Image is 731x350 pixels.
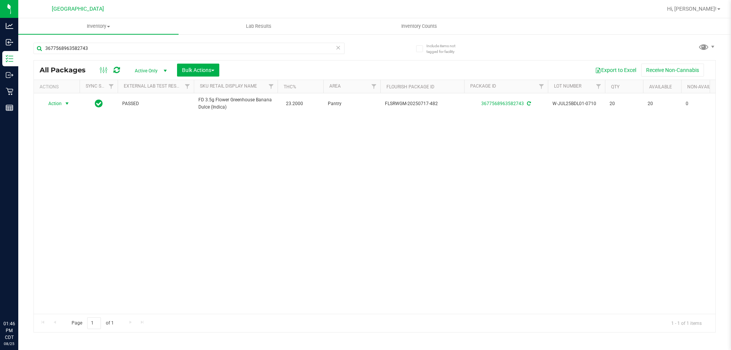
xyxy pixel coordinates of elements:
span: FLSRWGM-20250717-482 [385,100,460,107]
a: External Lab Test Result [124,83,184,89]
a: Sku Retail Display Name [200,83,257,89]
a: Lot Number [554,83,581,89]
a: Filter [265,80,278,93]
a: 3677568963582743 [481,101,524,106]
inline-svg: Analytics [6,22,13,30]
a: Filter [181,80,194,93]
a: Non-Available [687,84,721,89]
a: Area [329,83,341,89]
span: Clear [335,43,341,53]
a: Sync Status [86,83,115,89]
input: 1 [87,317,101,329]
span: 20 [648,100,677,107]
a: THC% [284,84,296,89]
span: Bulk Actions [182,67,214,73]
iframe: Resource center [8,289,30,312]
span: select [62,98,72,109]
a: Package ID [470,83,496,89]
a: Filter [592,80,605,93]
span: FD 3.5g Flower Greenhouse Banana Dulce (Indica) [198,96,273,111]
span: Page of 1 [65,317,120,329]
span: PASSED [122,100,189,107]
span: In Sync [95,98,103,109]
a: Lab Results [179,18,339,34]
inline-svg: Inbound [6,38,13,46]
a: Filter [535,80,548,93]
a: Inventory Counts [339,18,499,34]
span: Action [41,98,62,109]
span: Inventory [18,23,179,30]
button: Export to Excel [590,64,641,77]
span: Hi, [PERSON_NAME]! [667,6,717,12]
p: 08/25 [3,341,15,347]
a: Available [649,84,672,89]
div: Actions [40,84,77,89]
a: Filter [105,80,118,93]
a: Inventory [18,18,179,34]
p: 01:46 PM CDT [3,320,15,341]
button: Bulk Actions [177,64,219,77]
inline-svg: Inventory [6,55,13,62]
span: W-JUL25BDL01-0710 [552,100,600,107]
span: Sync from Compliance System [526,101,531,106]
button: Receive Non-Cannabis [641,64,704,77]
span: 23.2000 [282,98,307,109]
span: Include items not tagged for facility [426,43,464,54]
inline-svg: Retail [6,88,13,95]
span: All Packages [40,66,93,74]
span: Lab Results [236,23,282,30]
inline-svg: Reports [6,104,13,112]
span: 20 [610,100,638,107]
a: Filter [368,80,380,93]
span: Pantry [328,100,376,107]
span: 0 [686,100,715,107]
span: 1 - 1 of 1 items [665,317,708,329]
input: Search Package ID, Item Name, SKU, Lot or Part Number... [34,43,345,54]
inline-svg: Outbound [6,71,13,79]
a: Qty [611,84,619,89]
span: Inventory Counts [391,23,447,30]
span: [GEOGRAPHIC_DATA] [52,6,104,12]
a: Flourish Package ID [386,84,434,89]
